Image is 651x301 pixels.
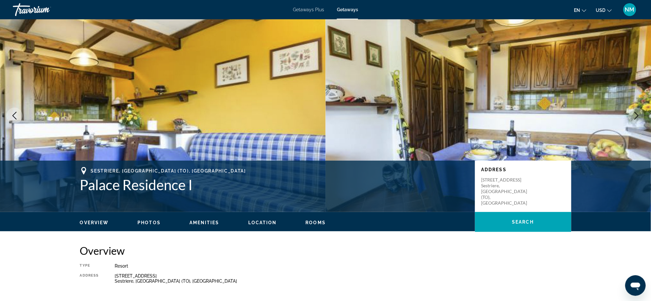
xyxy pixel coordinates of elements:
button: Rooms [306,220,326,226]
button: Previous image [6,108,22,124]
button: Amenities [189,220,219,226]
button: Next image [629,108,645,124]
span: USD [596,8,606,13]
button: Photos [137,220,161,226]
p: Address [481,167,565,172]
button: User Menu [621,3,638,16]
div: [STREET_ADDRESS] Sestriere, [GEOGRAPHIC_DATA] (TO), [GEOGRAPHIC_DATA] [115,273,571,284]
h2: Overview [80,244,571,257]
span: en [574,8,580,13]
a: Getaways Plus [293,7,324,12]
div: Resort [115,263,571,269]
span: Sestriere, [GEOGRAPHIC_DATA] (TO), [GEOGRAPHIC_DATA] [91,168,246,173]
button: Overview [80,220,109,226]
a: Travorium [13,1,77,18]
span: Search [512,219,534,225]
p: [STREET_ADDRESS] Sestriere, [GEOGRAPHIC_DATA] (TO), [GEOGRAPHIC_DATA] [481,177,533,206]
div: Address [80,273,99,284]
button: Change language [574,5,586,15]
button: Change currency [596,5,612,15]
div: Type [80,263,99,269]
h1: Palace Residence I [80,176,469,193]
button: Search [475,212,571,232]
a: Getaways [337,7,358,12]
iframe: Кнопка запуска окна обмена сообщениями [625,275,646,296]
span: NM [625,6,635,13]
button: Location [248,220,277,226]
